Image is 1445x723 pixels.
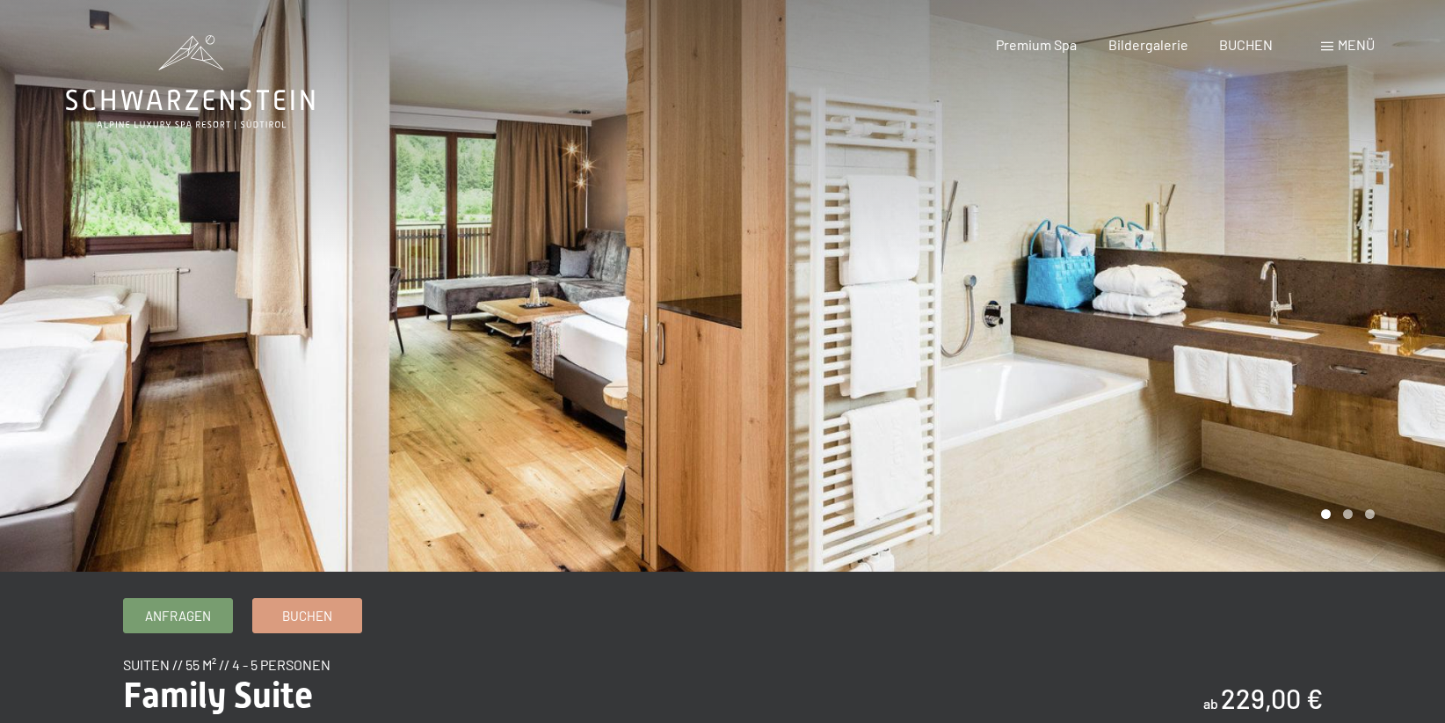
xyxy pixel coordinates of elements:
span: ab [1203,695,1218,712]
a: BUCHEN [1219,36,1273,53]
span: Menü [1338,36,1375,53]
b: 229,00 € [1221,683,1323,714]
a: Anfragen [124,599,232,632]
span: Anfragen [145,607,211,625]
a: Buchen [253,599,361,632]
span: Suiten // 55 m² // 4 - 5 Personen [123,656,330,673]
span: Family Suite [123,675,313,716]
a: Premium Spa [996,36,1077,53]
span: Buchen [282,607,332,625]
a: Bildergalerie [1108,36,1188,53]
